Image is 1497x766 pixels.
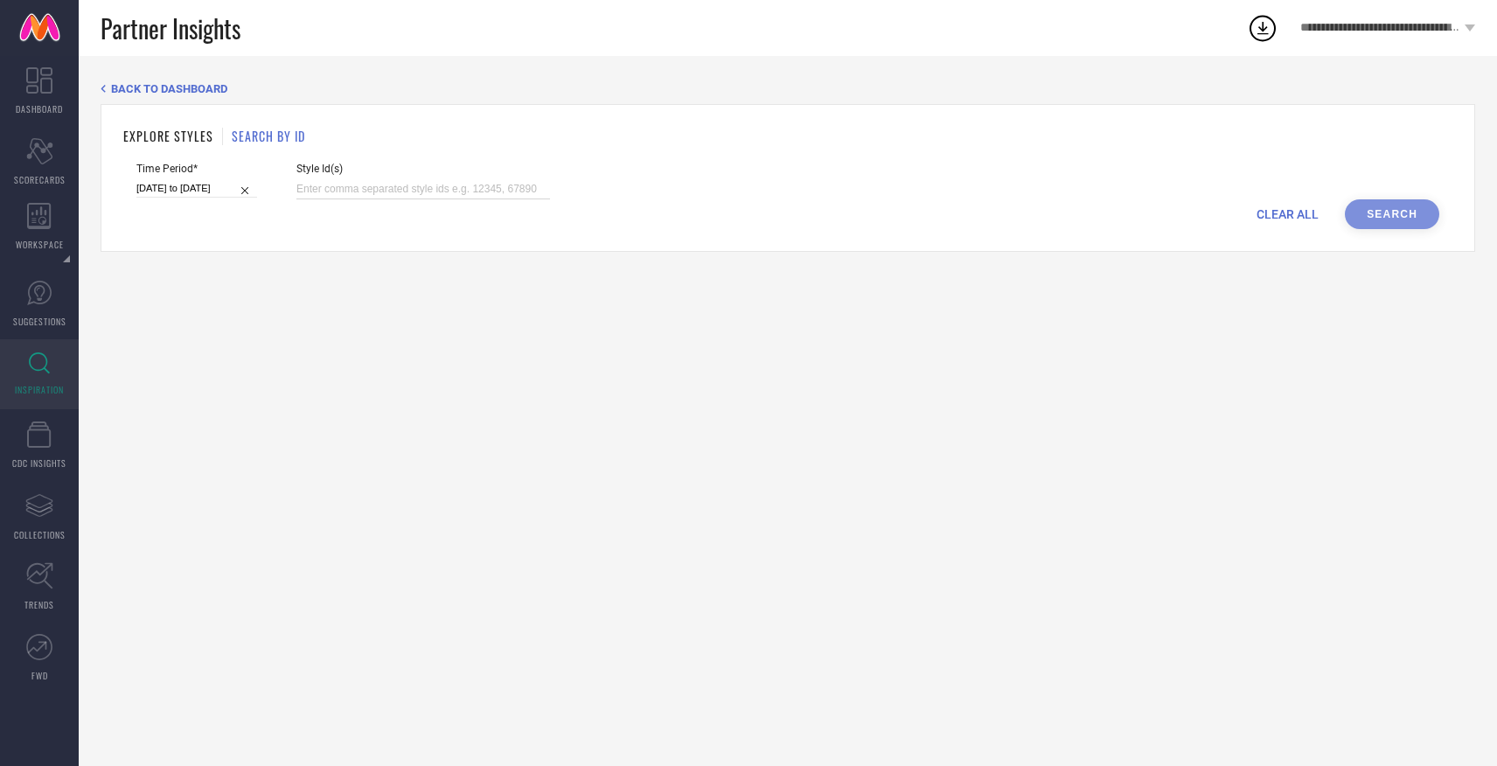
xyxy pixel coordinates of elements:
span: INSPIRATION [15,383,64,396]
input: Enter comma separated style ids e.g. 12345, 67890 [296,179,550,199]
span: WORKSPACE [16,238,64,251]
span: BACK TO DASHBOARD [111,82,227,95]
span: Style Id(s) [296,163,550,175]
div: Open download list [1247,12,1278,44]
span: FWD [31,669,48,682]
div: Back TO Dashboard [101,82,1475,95]
span: COLLECTIONS [14,528,66,541]
span: DASHBOARD [16,102,63,115]
span: TRENDS [24,598,54,611]
span: SUGGESTIONS [13,315,66,328]
span: SCORECARDS [14,173,66,186]
input: Select time period [136,179,257,198]
h1: EXPLORE STYLES [123,127,213,145]
h1: SEARCH BY ID [232,127,305,145]
span: CLEAR ALL [1257,207,1319,221]
span: Partner Insights [101,10,240,46]
span: CDC INSIGHTS [12,456,66,470]
span: Time Period* [136,163,257,175]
